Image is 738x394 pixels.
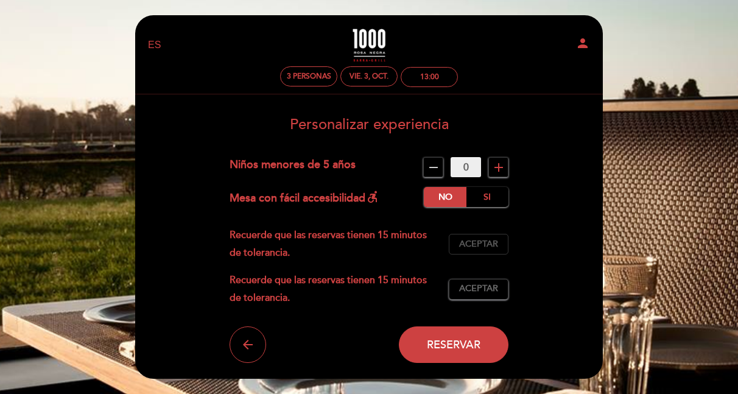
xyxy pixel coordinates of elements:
button: person [575,36,590,55]
label: Si [466,187,508,207]
button: arrow_back [230,326,266,363]
span: Aceptar [459,238,498,251]
i: person [575,36,590,51]
i: add [491,160,506,175]
i: arrow_back [241,337,255,352]
button: Aceptar [449,234,508,255]
i: remove [426,160,441,175]
button: Reservar [399,326,508,363]
span: 3 personas [287,72,331,81]
div: Recuerde que las reservas tienen 15 minutos de tolerancia. [230,272,449,307]
div: Mesa con fácil accesibilidad [230,187,380,207]
div: vie. 3, oct. [350,72,388,81]
label: No [424,187,466,207]
span: Reservar [427,338,480,351]
i: accessible_forward [365,189,380,204]
button: Aceptar [449,279,508,300]
div: Recuerde que las reservas tienen 15 minutos de tolerancia. [230,227,449,262]
span: Personalizar experiencia [290,116,449,133]
div: 13:00 [420,72,439,82]
a: 1000 Rosa Negra [293,29,445,62]
span: Aceptar [459,283,498,295]
div: Niños menores de 5 años [230,157,356,177]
